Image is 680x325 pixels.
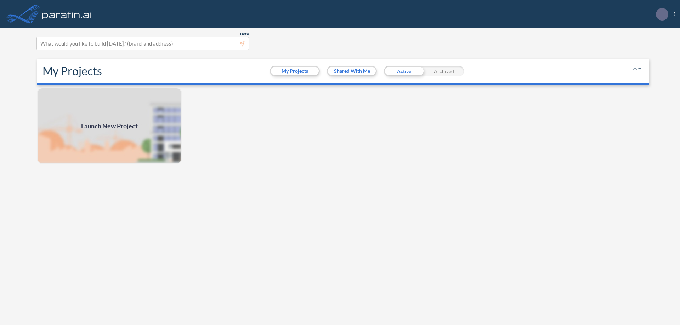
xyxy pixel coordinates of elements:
[42,64,102,78] h2: My Projects
[424,66,464,76] div: Archived
[661,11,663,17] p: .
[635,8,675,21] div: ...
[384,66,424,76] div: Active
[328,67,376,75] button: Shared With Me
[632,65,643,77] button: sort
[37,88,182,164] a: Launch New Project
[37,88,182,164] img: add
[240,31,249,37] span: Beta
[81,121,138,131] span: Launch New Project
[271,67,319,75] button: My Projects
[41,7,93,21] img: logo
